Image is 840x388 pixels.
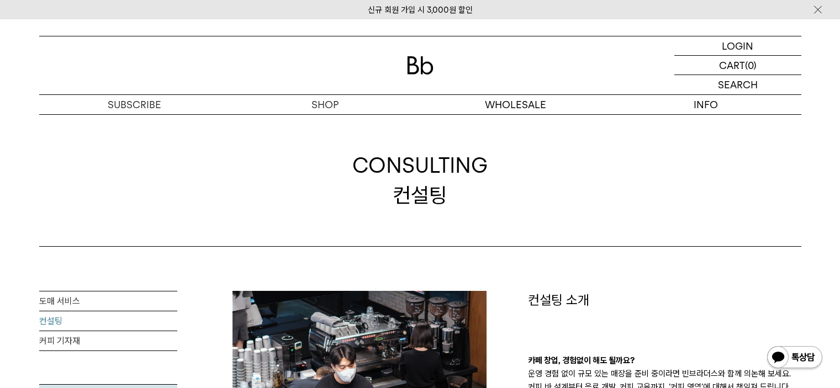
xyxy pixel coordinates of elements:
[674,36,801,56] a: LOGIN
[718,75,758,94] p: SEARCH
[722,36,753,55] p: LOGIN
[420,95,611,114] p: WHOLESALE
[674,56,801,75] a: CART (0)
[39,311,177,331] a: 컨설팅
[352,151,488,209] div: 컨설팅
[39,95,230,114] a: SUBSCRIBE
[611,95,801,114] p: INFO
[719,56,745,75] p: CART
[745,56,757,75] p: (0)
[528,354,801,367] p: 카페 창업, 경험없이 해도 될까요?
[368,5,473,15] a: 신규 회원 가입 시 3,000원 할인
[766,345,823,371] img: 카카오톡 채널 1:1 채팅 버튼
[528,291,801,310] p: 컨설팅 소개
[230,95,420,114] a: SHOP
[39,291,177,311] a: 도매 서비스
[352,151,488,180] span: CONSULTING
[39,331,177,351] a: 커피 기자재
[407,56,434,75] img: 로고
